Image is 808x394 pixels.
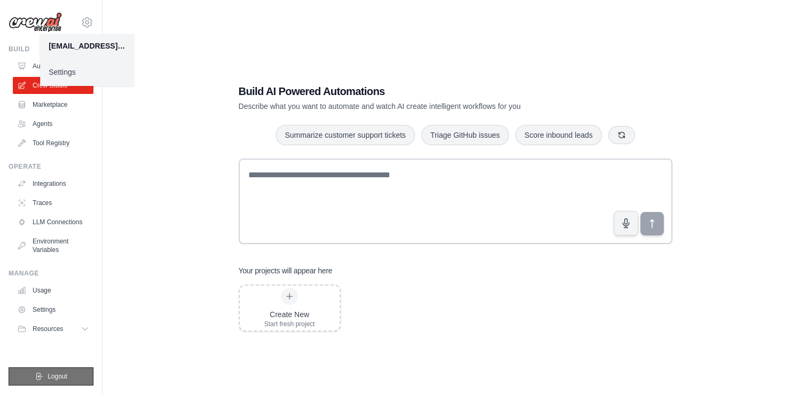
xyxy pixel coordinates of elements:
[9,12,62,33] img: Logo
[264,309,315,320] div: Create New
[515,125,602,145] button: Score inbound leads
[13,301,93,318] a: Settings
[9,45,93,53] div: Build
[13,282,93,299] a: Usage
[276,125,414,145] button: Summarize customer support tickets
[13,96,93,113] a: Marketplace
[13,135,93,152] a: Tool Registry
[49,41,125,51] div: [EMAIL_ADDRESS][DOMAIN_NAME]
[755,343,808,394] iframe: Chat Widget
[9,162,93,171] div: Operate
[48,372,67,381] span: Logout
[239,84,598,99] h1: Build AI Powered Automations
[13,320,93,337] button: Resources
[239,265,333,276] h3: Your projects will appear here
[264,320,315,328] div: Start fresh project
[239,101,598,112] p: Describe what you want to automate and watch AI create intelligent workflows for you
[9,269,93,278] div: Manage
[13,233,93,258] a: Environment Variables
[614,211,638,235] button: Click to speak your automation idea
[13,175,93,192] a: Integrations
[13,58,93,75] a: Automations
[13,115,93,132] a: Agents
[13,194,93,211] a: Traces
[13,214,93,231] a: LLM Connections
[608,126,635,144] button: Get new suggestions
[13,77,93,94] a: Crew Studio
[421,125,509,145] button: Triage GitHub issues
[33,325,63,333] span: Resources
[40,62,134,82] a: Settings
[9,367,93,385] button: Logout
